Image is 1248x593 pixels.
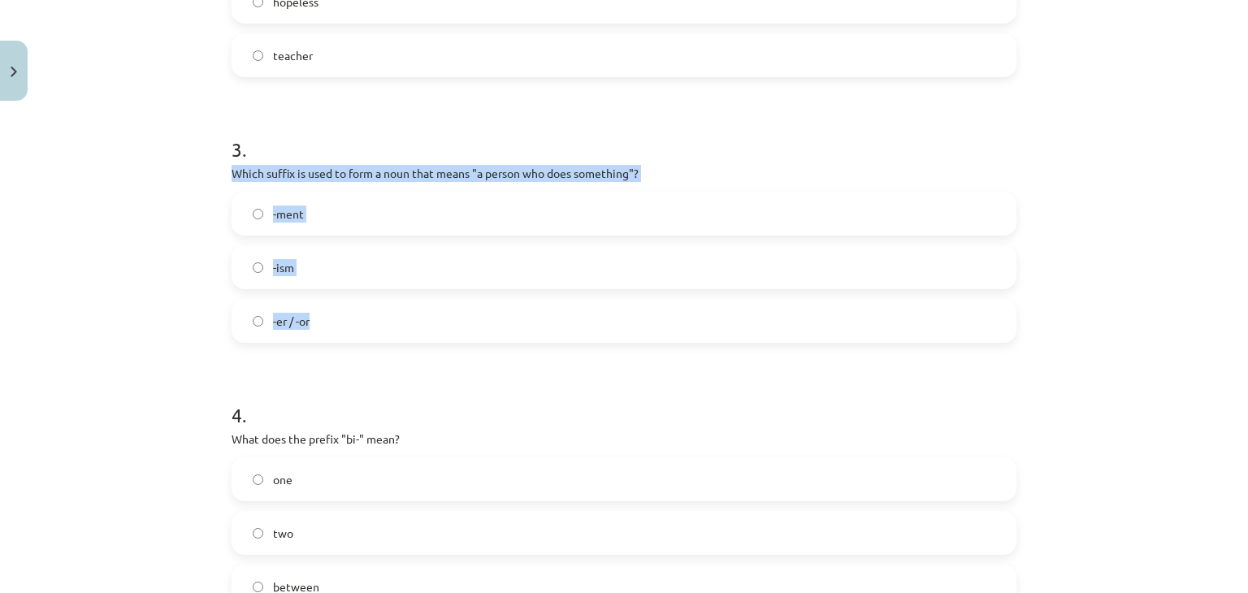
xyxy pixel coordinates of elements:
p: Which suffix is used to form a noun that means "a person who does something"? [232,165,1016,182]
input: -er / -or [253,316,263,327]
input: teacher [253,50,263,61]
input: -ism [253,262,263,273]
span: -ism [273,259,294,276]
h1: 4 . [232,375,1016,426]
span: -ment [273,206,304,223]
span: teacher [273,47,313,64]
input: between [253,582,263,592]
p: What does the prefix "bi-" mean? [232,431,1016,448]
span: two [273,525,293,542]
input: one [253,474,263,485]
span: -er / -or [273,313,310,330]
img: icon-close-lesson-0947bae3869378f0d4975bcd49f059093ad1ed9edebbc8119c70593378902aed.svg [11,67,17,77]
input: two [253,528,263,539]
span: one [273,471,292,488]
input: -ment [253,209,263,219]
h1: 3 . [232,110,1016,160]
